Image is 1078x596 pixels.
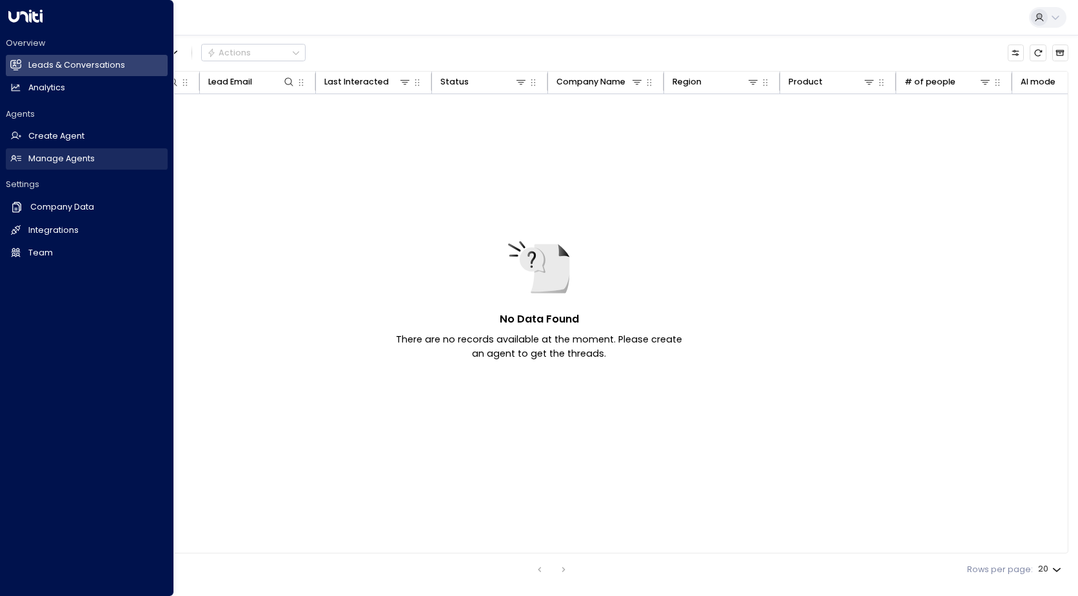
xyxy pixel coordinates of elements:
h5: No Data Found [500,312,579,327]
h2: Overview [6,37,168,49]
div: Actions [207,48,251,58]
div: Lead Email [208,75,252,89]
h2: Team [28,247,53,259]
a: Analytics [6,77,168,99]
label: Rows per page: [967,564,1033,576]
div: Lead Email [208,75,296,89]
h2: Settings [6,179,168,190]
div: Company Name [556,75,644,89]
a: Integrations [6,220,168,241]
div: Status [440,75,469,89]
button: Actions [201,44,306,61]
nav: pagination navigation [531,562,572,577]
div: 20 [1038,561,1064,578]
a: Leads & Conversations [6,55,168,76]
div: Product [789,75,823,89]
button: Customize [1008,45,1024,61]
div: # of people [905,75,992,89]
h2: Leads & Conversations [28,59,125,72]
div: Last Interacted [324,75,412,89]
span: Refresh [1030,45,1046,61]
div: Region [672,75,760,89]
div: # of people [905,75,955,89]
div: Product [789,75,876,89]
a: Company Data [6,196,168,218]
h2: Manage Agents [28,153,95,165]
h2: Create Agent [28,130,84,143]
div: Last Interacted [324,75,389,89]
div: Region [672,75,701,89]
h2: Analytics [28,82,65,94]
div: Company Name [556,75,625,89]
a: Team [6,243,168,264]
button: Archived Leads [1052,45,1068,61]
a: Create Agent [6,126,168,147]
h2: Company Data [30,201,94,214]
h2: Agents [6,108,168,120]
div: AI mode [1021,75,1055,89]
div: Button group with a nested menu [201,44,306,61]
h2: Integrations [28,224,79,237]
div: Status [440,75,528,89]
p: There are no records available at the moment. Please create an agent to get the threads. [394,333,684,361]
a: Manage Agents [6,148,168,170]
